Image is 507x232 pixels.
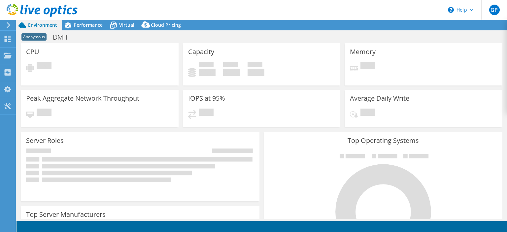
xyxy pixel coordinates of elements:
h4: 0 GiB [223,69,240,76]
span: GP [489,5,500,15]
h3: CPU [26,48,39,55]
h4: 0 GiB [248,69,264,76]
span: Used [199,62,214,69]
span: Pending [37,109,51,117]
h3: Server Roles [26,137,64,144]
h3: Top Operating Systems [269,137,497,144]
span: Pending [37,62,51,71]
h3: IOPS at 95% [188,95,225,102]
span: Cloud Pricing [151,22,181,28]
svg: \n [448,7,454,13]
span: Free [223,62,238,69]
span: Environment [28,22,57,28]
h3: Top Server Manufacturers [26,211,106,218]
h3: Capacity [188,48,214,55]
span: Performance [74,22,103,28]
h3: Memory [350,48,376,55]
span: Pending [199,109,214,117]
h3: Peak Aggregate Network Throughput [26,95,139,102]
span: Pending [360,109,375,117]
span: Anonymous [21,33,47,41]
h1: DMIT [50,34,78,41]
h4: 0 GiB [199,69,216,76]
span: Virtual [119,22,134,28]
h3: Average Daily Write [350,95,409,102]
span: Total [248,62,262,69]
span: Pending [360,62,375,71]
